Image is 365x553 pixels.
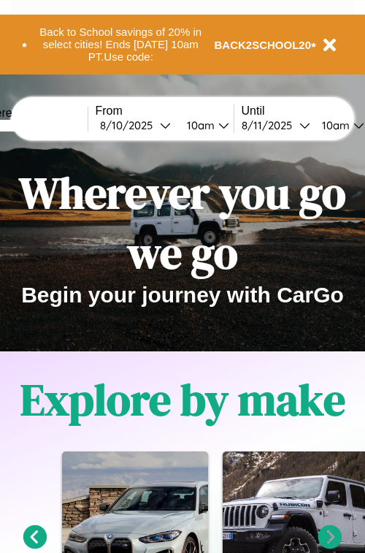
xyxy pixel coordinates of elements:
h1: Explore by make [20,370,345,430]
div: 10am [180,118,218,132]
button: 8/10/2025 [96,118,175,133]
b: BACK2SCHOOL20 [215,39,312,51]
label: From [96,104,234,118]
div: 10am [315,118,353,132]
div: 8 / 10 / 2025 [100,118,160,132]
button: Back to School savings of 20% in select cities! Ends [DATE] 10am PT.Use code: [27,22,215,67]
button: 10am [175,118,234,133]
div: 8 / 11 / 2025 [242,118,299,132]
